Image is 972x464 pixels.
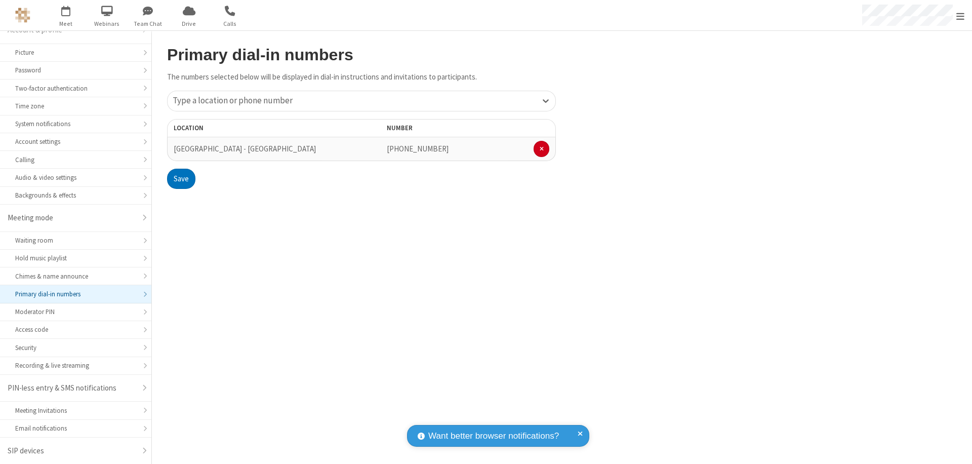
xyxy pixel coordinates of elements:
[15,137,136,146] div: Account settings
[15,253,136,263] div: Hold music playlist
[167,119,322,137] th: Location
[15,48,136,57] div: Picture
[47,19,85,28] span: Meet
[15,8,30,23] img: QA Selenium DO NOT DELETE OR CHANGE
[15,236,136,245] div: Waiting room
[381,119,556,137] th: Number
[15,84,136,93] div: Two-factor authentication
[15,289,136,299] div: Primary dial-in numbers
[8,445,136,457] div: SIP devices
[211,19,249,28] span: Calls
[8,212,136,224] div: Meeting mode
[15,272,136,281] div: Chimes & name announce
[129,19,167,28] span: Team Chat
[15,155,136,165] div: Calling
[167,137,322,161] td: [GEOGRAPHIC_DATA] - [GEOGRAPHIC_DATA]
[15,101,136,111] div: Time zone
[15,325,136,334] div: Access code
[15,65,136,75] div: Password
[15,423,136,433] div: Email notifications
[15,119,136,129] div: System notifications
[167,169,195,189] button: Save
[8,382,136,394] div: PIN-less entry & SMS notifications
[170,19,208,28] span: Drive
[88,19,126,28] span: Webinars
[15,406,136,415] div: Meeting Invitations
[15,190,136,200] div: Backgrounds & effects
[15,361,136,370] div: Recording & live streaming
[428,430,559,443] span: Want better browser notifications?
[15,173,136,182] div: Audio & video settings
[15,307,136,317] div: Moderator PIN
[167,71,556,83] p: The numbers selected below will be displayed in dial-in instructions and invitations to participa...
[387,144,449,153] span: [PHONE_NUMBER]
[15,343,136,353] div: Security
[167,46,556,64] h2: Primary dial-in numbers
